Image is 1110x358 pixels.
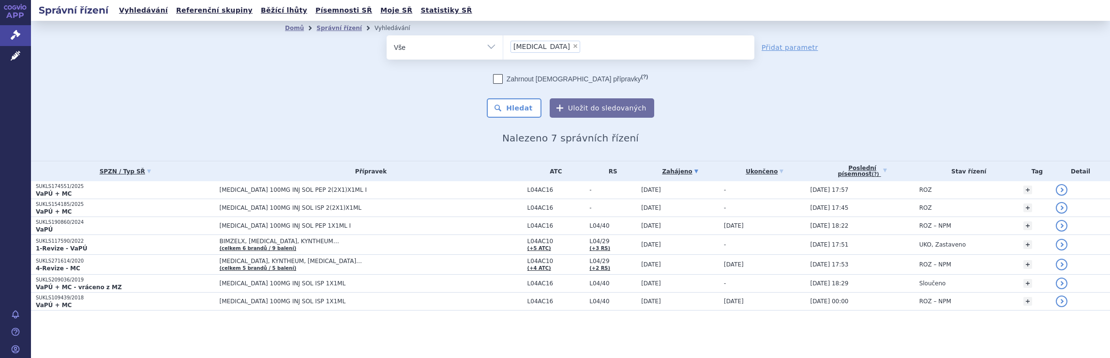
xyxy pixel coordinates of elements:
[1023,203,1032,212] a: +
[1023,260,1032,269] a: +
[919,187,932,193] span: ROZ
[810,187,849,193] span: [DATE] 17:57
[493,74,648,84] label: Zahrnout [DEMOGRAPHIC_DATA] přípravky
[1051,161,1110,181] th: Detail
[762,43,818,52] a: Přidat parametr
[527,246,551,251] a: (+5 ATC)
[1023,240,1032,249] a: +
[1023,186,1032,194] a: +
[502,132,639,144] span: Nalezeno 7 správních řízení
[1056,296,1067,307] a: detail
[36,165,214,178] a: SPZN / Typ SŘ
[527,265,551,271] a: (+4 ATC)
[36,245,87,252] strong: 1-Revize - VaPÚ
[36,258,214,265] p: SUKLS271614/2020
[589,238,636,245] span: L04/29
[641,165,719,178] a: Zahájeno
[36,226,53,233] strong: VaPÚ
[1056,220,1067,232] a: detail
[589,222,636,229] span: L04/40
[1056,239,1067,250] a: detail
[36,201,214,208] p: SUKLS154185/2025
[285,25,304,31] a: Domů
[872,171,879,177] abbr: (?)
[527,204,585,211] span: L04AC16
[36,302,72,309] strong: VaPÚ + MC
[585,161,636,181] th: RS
[527,298,585,305] span: L04AC16
[1056,184,1067,196] a: detail
[116,4,171,17] a: Vyhledávání
[919,222,951,229] span: ROZ – NPM
[1056,202,1067,214] a: detail
[219,258,461,265] span: [MEDICAL_DATA], KYNTHEUM, [MEDICAL_DATA]…
[219,222,461,229] span: [MEDICAL_DATA] 100MG INJ SOL PEP 1X1ML I
[1019,161,1051,181] th: Tag
[810,222,849,229] span: [DATE] 18:22
[810,298,849,305] span: [DATE] 00:00
[810,161,915,181] a: Poslednípísemnost(?)
[1023,297,1032,306] a: +
[589,280,636,287] span: L04/40
[589,187,636,193] span: -
[36,284,122,291] strong: VaPÚ + MC - vráceno z MZ
[919,241,966,248] span: UKO, Zastaveno
[377,4,415,17] a: Moje SŘ
[31,3,116,17] h2: Správní řízení
[219,238,461,245] span: BIMZELX, [MEDICAL_DATA], KYNTHEUM…
[724,298,744,305] span: [DATE]
[219,246,296,251] a: (celkem 6 brandů / 9 balení)
[641,280,661,287] span: [DATE]
[1056,259,1067,270] a: detail
[36,208,72,215] strong: VaPÚ + MC
[36,219,214,226] p: SUKLS190860/2024
[915,161,1019,181] th: Stav řízení
[214,161,522,181] th: Přípravek
[589,258,636,265] span: L04/29
[810,204,849,211] span: [DATE] 17:45
[724,222,744,229] span: [DATE]
[1023,221,1032,230] a: +
[36,277,214,283] p: SUKLS209036/2019
[375,21,423,35] li: Vyhledávání
[527,280,585,287] span: L04AC16
[724,204,726,211] span: -
[724,261,744,268] span: [DATE]
[219,298,461,305] span: [MEDICAL_DATA] 100MG INJ SOL ISP 1X1ML
[810,241,849,248] span: [DATE] 17:51
[589,298,636,305] span: L04/40
[724,187,726,193] span: -
[550,98,654,118] button: Uložit do sledovaných
[36,183,214,190] p: SUKLS174551/2025
[641,204,661,211] span: [DATE]
[523,161,585,181] th: ATC
[36,265,80,272] strong: 4-Revize - MC
[641,298,661,305] span: [DATE]
[641,222,661,229] span: [DATE]
[36,295,214,301] p: SUKLS109439/2018
[572,43,578,49] span: ×
[418,4,475,17] a: Statistiky SŘ
[258,4,310,17] a: Běžící lhůty
[1056,278,1067,289] a: detail
[527,222,585,229] span: L04AC16
[919,298,951,305] span: ROZ – NPM
[1023,279,1032,288] a: +
[219,187,461,193] span: [MEDICAL_DATA] 100MG INJ SOL PEP 2(2X1)X1ML I
[527,187,585,193] span: L04AC16
[641,187,661,193] span: [DATE]
[724,165,805,178] a: Ukončeno
[641,261,661,268] span: [DATE]
[527,238,585,245] span: L04AC10
[173,4,255,17] a: Referenční skupiny
[641,74,648,80] abbr: (?)
[810,261,849,268] span: [DATE] 17:53
[513,43,570,50] span: [MEDICAL_DATA]
[313,4,375,17] a: Písemnosti SŘ
[919,204,932,211] span: ROZ
[487,98,541,118] button: Hledat
[919,261,951,268] span: ROZ – NPM
[583,40,588,52] input: [MEDICAL_DATA]
[810,280,849,287] span: [DATE] 18:29
[36,190,72,197] strong: VaPÚ + MC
